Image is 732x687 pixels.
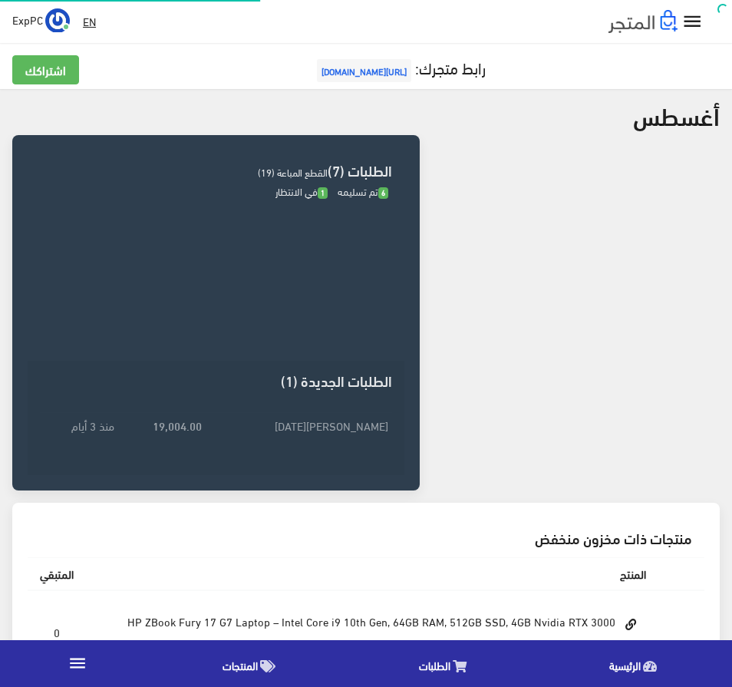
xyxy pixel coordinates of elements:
[12,10,43,29] span: ExpPC
[608,10,678,33] img: .
[378,187,388,199] span: 6
[206,413,392,438] td: [PERSON_NAME][DATE]
[275,182,328,200] span: في الانتظار
[28,557,86,590] th: المتبقي
[338,182,388,200] span: تم تسليمه
[40,163,392,177] h3: الطلبات (7)
[45,8,70,33] img: ...
[86,590,658,674] td: HP ZBook Fury 17 G7 Laptop – Intel Core i9 10th Gen, 64GB RAM, 512GB SSD, 4GB Nvidia RTX 3000 Gra...
[351,644,542,683] a: الطلبات
[258,163,328,181] span: القطع المباعة (19)
[77,8,102,35] a: EN
[86,557,658,590] th: المنتج
[681,11,704,33] i: 
[542,644,732,683] a: الرئيسية
[68,653,87,673] i: 
[40,373,392,388] h3: الطلبات الجديدة (1)
[153,417,202,434] strong: 19,004.00
[40,413,118,438] td: منذ 3 أيام
[313,53,486,81] a: رابط متجرك:[URL][DOMAIN_NAME]
[317,59,411,82] span: [URL][DOMAIN_NAME]
[318,187,328,199] span: 1
[28,590,86,674] td: 0
[223,656,258,675] span: المنتجات
[83,12,96,31] u: EN
[609,656,641,675] span: الرئيسية
[155,644,351,683] a: المنتجات
[12,8,70,32] a: ... ExpPC
[633,101,720,128] h2: أغسطس
[40,530,692,545] h3: منتجات ذات مخزون منخفض
[419,656,450,675] span: الطلبات
[12,55,79,84] a: اشتراكك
